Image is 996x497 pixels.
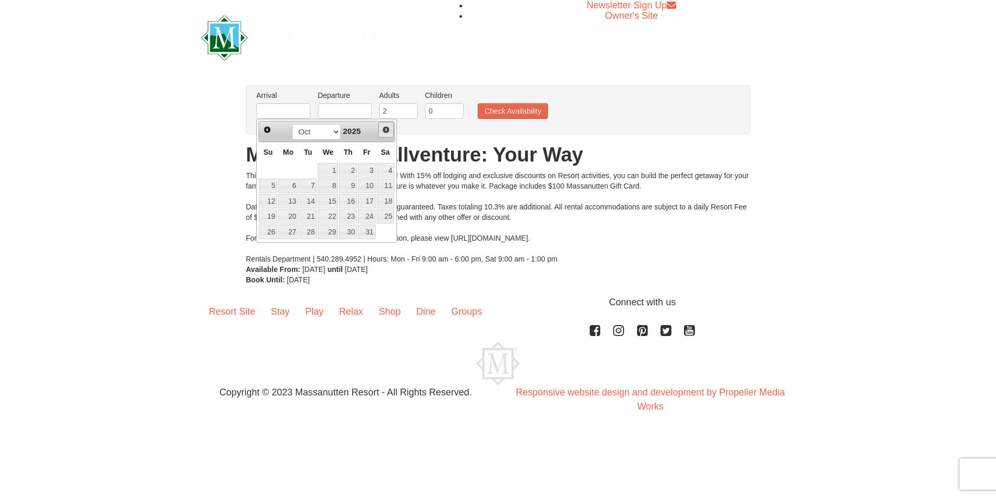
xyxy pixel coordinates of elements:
a: 3 [358,163,376,178]
td: available [317,178,339,194]
span: Next [382,126,390,134]
td: available [278,193,298,209]
td: available [317,224,339,240]
span: Tuesday [304,148,312,156]
img: Massanutten Resort Logo [476,342,520,386]
td: available [376,193,395,209]
span: 2025 [343,127,360,135]
a: 11 [377,179,394,193]
a: 7 [300,179,317,193]
a: 9 [339,179,357,193]
td: available [278,209,298,225]
a: 10 [358,179,376,193]
span: Sunday [264,148,273,156]
label: Adults [379,90,418,101]
label: Departure [318,90,372,101]
td: available [357,193,376,209]
strong: until [327,265,343,274]
a: 2 [339,163,357,178]
strong: Book Until: [246,276,285,284]
a: Prev [260,122,275,137]
td: available [317,209,339,225]
td: available [357,224,376,240]
img: Massanutten Resort Logo [201,15,440,60]
label: Children [425,90,464,101]
a: Owner's Site [605,10,658,21]
a: Resort Site [201,295,263,328]
td: available [376,163,395,178]
a: Next [378,122,394,138]
a: 8 [318,179,338,193]
td: available [317,193,339,209]
td: available [299,193,318,209]
td: available [339,163,357,178]
td: available [278,178,298,194]
td: available [258,209,278,225]
td: available [357,163,376,178]
a: Groups [443,295,490,328]
td: available [339,193,357,209]
a: 21 [300,209,317,224]
td: available [357,209,376,225]
a: 30 [339,225,357,239]
td: available [299,178,318,194]
td: available [339,209,357,225]
a: Stay [263,295,297,328]
td: available [258,193,278,209]
a: 13 [278,194,298,208]
td: available [299,224,318,240]
a: 20 [278,209,298,224]
label: Arrival [256,90,310,101]
td: available [258,224,278,240]
a: 5 [259,179,277,193]
span: Thursday [344,148,353,156]
a: 4 [377,163,394,178]
p: Copyright © 2023 Massanutten Resort - All Rights Reserved. [193,386,498,400]
td: available [299,209,318,225]
a: 29 [318,225,338,239]
a: 24 [358,209,376,224]
h1: Massanutten Fallventure: Your Way [246,144,750,165]
a: 26 [259,225,277,239]
a: 12 [259,194,277,208]
a: 6 [278,179,298,193]
a: 28 [300,225,317,239]
span: Saturday [381,148,390,156]
span: Wednesday [322,148,333,156]
button: Check Availability [478,103,548,119]
td: available [258,178,278,194]
td: available [376,178,395,194]
a: 1 [318,163,338,178]
a: 19 [259,209,277,224]
a: Play [297,295,331,328]
td: available [339,224,357,240]
td: available [357,178,376,194]
td: available [376,209,395,225]
a: Relax [331,295,371,328]
a: 18 [377,194,394,208]
a: 22 [318,209,338,224]
td: available [317,163,339,178]
a: 23 [339,209,357,224]
a: Shop [371,295,408,328]
a: Responsive website design and development by Propeller Media Works [516,387,785,412]
a: 25 [377,209,394,224]
span: Monday [283,148,293,156]
a: Massanutten Resort [201,24,440,48]
span: Prev [263,126,271,134]
a: 17 [358,194,376,208]
a: 16 [339,194,357,208]
a: 14 [300,194,317,208]
td: available [339,178,357,194]
span: [DATE] [287,276,310,284]
a: 27 [278,225,298,239]
span: [DATE] [345,265,368,274]
a: 31 [358,225,376,239]
strong: Available From: [246,265,301,274]
a: Dine [408,295,443,328]
span: Friday [363,148,370,156]
p: Connect with us [201,295,795,309]
a: 15 [318,194,338,208]
td: available [278,224,298,240]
